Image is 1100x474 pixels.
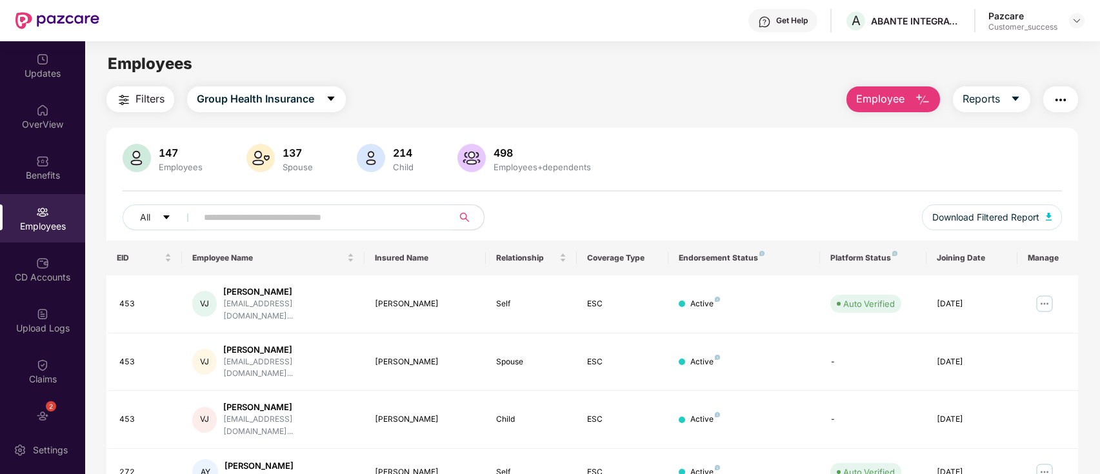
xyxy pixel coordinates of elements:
span: search [452,212,477,222]
div: [EMAIL_ADDRESS][DOMAIN_NAME]... [223,356,354,380]
th: Manage [1017,241,1078,275]
img: svg+xml;base64,PHN2ZyB4bWxucz0iaHR0cDovL3d3dy53My5vcmcvMjAwMC9zdmciIHdpZHRoPSI4IiBoZWlnaHQ9IjgiIH... [715,465,720,470]
div: Auto Verified [843,297,895,310]
div: Get Help [776,15,808,26]
img: svg+xml;base64,PHN2ZyBpZD0iQ0RfQWNjb3VudHMiIGRhdGEtbmFtZT0iQ0QgQWNjb3VudHMiIHhtbG5zPSJodHRwOi8vd3... [36,257,49,270]
div: Active [690,356,720,368]
img: svg+xml;base64,PHN2ZyB4bWxucz0iaHR0cDovL3d3dy53My5vcmcvMjAwMC9zdmciIHhtbG5zOnhsaW5rPSJodHRwOi8vd3... [457,144,486,172]
div: Active [690,298,720,310]
div: VJ [192,407,217,433]
div: [PERSON_NAME] [223,344,354,356]
div: 453 [119,413,172,426]
div: [PERSON_NAME] [375,413,475,426]
img: svg+xml;base64,PHN2ZyB4bWxucz0iaHR0cDovL3d3dy53My5vcmcvMjAwMC9zdmciIHhtbG5zOnhsaW5rPSJodHRwOi8vd3... [123,144,151,172]
div: [EMAIL_ADDRESS][DOMAIN_NAME]... [223,413,354,438]
img: svg+xml;base64,PHN2ZyB4bWxucz0iaHR0cDovL3d3dy53My5vcmcvMjAwMC9zdmciIHdpZHRoPSI4IiBoZWlnaHQ9IjgiIH... [715,297,720,302]
div: Active [690,413,720,426]
span: Filters [135,91,165,107]
button: Reportscaret-down [953,86,1030,112]
div: Endorsement Status [679,253,810,263]
span: Relationship [496,253,557,263]
div: Employees [156,162,205,172]
img: New Pazcare Logo [15,12,99,29]
div: [PERSON_NAME] [375,356,475,368]
div: [DATE] [937,413,1007,426]
div: ESC [587,298,657,310]
span: caret-down [326,94,336,105]
img: svg+xml;base64,PHN2ZyB4bWxucz0iaHR0cDovL3d3dy53My5vcmcvMjAwMC9zdmciIHdpZHRoPSI4IiBoZWlnaHQ9IjgiIH... [892,251,897,256]
img: svg+xml;base64,PHN2ZyBpZD0iVXBsb2FkX0xvZ3MiIGRhdGEtbmFtZT0iVXBsb2FkIExvZ3MiIHhtbG5zPSJodHRwOi8vd3... [36,308,49,321]
button: Allcaret-down [123,204,201,230]
img: svg+xml;base64,PHN2ZyBpZD0iRW5kb3JzZW1lbnRzIiB4bWxucz0iaHR0cDovL3d3dy53My5vcmcvMjAwMC9zdmciIHdpZH... [36,410,49,422]
span: A [852,13,861,28]
img: svg+xml;base64,PHN2ZyB4bWxucz0iaHR0cDovL3d3dy53My5vcmcvMjAwMC9zdmciIHdpZHRoPSI4IiBoZWlnaHQ9IjgiIH... [715,355,720,360]
span: Employee [856,91,905,107]
th: EID [106,241,183,275]
div: 498 [491,146,594,159]
div: [PERSON_NAME] [375,298,475,310]
img: svg+xml;base64,PHN2ZyBpZD0iU2V0dGluZy0yMHgyMCIgeG1sbnM9Imh0dHA6Ly93d3cudzMub3JnLzIwMDAvc3ZnIiB3aW... [14,444,26,457]
button: search [452,204,485,230]
div: Customer_success [988,22,1057,32]
div: Spouse [496,356,566,368]
span: caret-down [162,213,171,223]
div: [PERSON_NAME] [223,286,354,298]
button: Filters [106,86,174,112]
div: [DATE] [937,298,1007,310]
td: - [820,333,926,391]
span: Reports [963,91,1000,107]
span: All [140,210,150,224]
img: svg+xml;base64,PHN2ZyBpZD0iSG9tZSIgeG1sbnM9Imh0dHA6Ly93d3cudzMub3JnLzIwMDAvc3ZnIiB3aWR0aD0iMjAiIG... [36,104,49,117]
div: ESC [587,413,657,426]
th: Coverage Type [577,241,668,275]
div: 2 [46,401,56,411]
img: manageButton [1034,293,1055,314]
div: ABANTE INTEGRATED MANAGEMENT SERVICES PRIVATE LIMITED [871,15,961,27]
img: svg+xml;base64,PHN2ZyB4bWxucz0iaHR0cDovL3d3dy53My5vcmcvMjAwMC9zdmciIHhtbG5zOnhsaW5rPSJodHRwOi8vd3... [357,144,385,172]
div: 453 [119,298,172,310]
th: Employee Name [182,241,364,275]
button: Download Filtered Report [922,204,1063,230]
div: Platform Status [830,253,916,263]
img: svg+xml;base64,PHN2ZyBpZD0iSGVscC0zMngzMiIgeG1sbnM9Imh0dHA6Ly93d3cudzMub3JnLzIwMDAvc3ZnIiB3aWR0aD... [758,15,771,28]
div: ESC [587,356,657,368]
div: VJ [192,349,217,375]
div: Child [390,162,416,172]
div: Settings [29,444,72,457]
img: svg+xml;base64,PHN2ZyB4bWxucz0iaHR0cDovL3d3dy53My5vcmcvMjAwMC9zdmciIHdpZHRoPSI4IiBoZWlnaHQ9IjgiIH... [759,251,765,256]
div: [PERSON_NAME] [223,401,354,413]
div: Child [496,413,566,426]
span: Download Filtered Report [932,210,1039,224]
th: Joining Date [926,241,1017,275]
span: Employee Name [192,253,344,263]
td: - [820,391,926,449]
img: svg+xml;base64,PHN2ZyBpZD0iQmVuZWZpdHMiIHhtbG5zPSJodHRwOi8vd3d3LnczLm9yZy8yMDAwL3N2ZyIgd2lkdGg9Ij... [36,155,49,168]
img: svg+xml;base64,PHN2ZyB4bWxucz0iaHR0cDovL3d3dy53My5vcmcvMjAwMC9zdmciIHhtbG5zOnhsaW5rPSJodHRwOi8vd3... [1046,213,1052,221]
img: svg+xml;base64,PHN2ZyB4bWxucz0iaHR0cDovL3d3dy53My5vcmcvMjAwMC9zdmciIHhtbG5zOnhsaW5rPSJodHRwOi8vd3... [915,92,930,108]
img: svg+xml;base64,PHN2ZyBpZD0iRHJvcGRvd24tMzJ4MzIiIHhtbG5zPSJodHRwOi8vd3d3LnczLm9yZy8yMDAwL3N2ZyIgd2... [1072,15,1082,26]
div: Spouse [280,162,315,172]
span: Group Health Insurance [197,91,314,107]
th: Insured Name [365,241,486,275]
span: caret-down [1010,94,1021,105]
div: 453 [119,356,172,368]
img: svg+xml;base64,PHN2ZyBpZD0iVXBkYXRlZCIgeG1sbnM9Imh0dHA6Ly93d3cudzMub3JnLzIwMDAvc3ZnIiB3aWR0aD0iMj... [36,53,49,66]
img: svg+xml;base64,PHN2ZyB4bWxucz0iaHR0cDovL3d3dy53My5vcmcvMjAwMC9zdmciIHdpZHRoPSIyNCIgaGVpZ2h0PSIyNC... [116,92,132,108]
img: svg+xml;base64,PHN2ZyB4bWxucz0iaHR0cDovL3d3dy53My5vcmcvMjAwMC9zdmciIHdpZHRoPSIyNCIgaGVpZ2h0PSIyNC... [1053,92,1068,108]
div: [PERSON_NAME] [225,460,328,472]
button: Employee [846,86,940,112]
div: VJ [192,291,217,317]
div: Pazcare [988,10,1057,22]
div: 137 [280,146,315,159]
span: Employees [108,54,192,73]
div: [EMAIL_ADDRESS][DOMAIN_NAME]... [223,298,354,322]
img: svg+xml;base64,PHN2ZyBpZD0iRW1wbG95ZWVzIiB4bWxucz0iaHR0cDovL3d3dy53My5vcmcvMjAwMC9zdmciIHdpZHRoPS... [36,206,49,219]
div: Employees+dependents [491,162,594,172]
img: svg+xml;base64,PHN2ZyB4bWxucz0iaHR0cDovL3d3dy53My5vcmcvMjAwMC9zdmciIHhtbG5zOnhsaW5rPSJodHRwOi8vd3... [246,144,275,172]
div: [DATE] [937,356,1007,368]
span: EID [117,253,163,263]
th: Relationship [486,241,577,275]
div: 147 [156,146,205,159]
img: svg+xml;base64,PHN2ZyB4bWxucz0iaHR0cDovL3d3dy53My5vcmcvMjAwMC9zdmciIHdpZHRoPSI4IiBoZWlnaHQ9IjgiIH... [715,412,720,417]
div: Self [496,298,566,310]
